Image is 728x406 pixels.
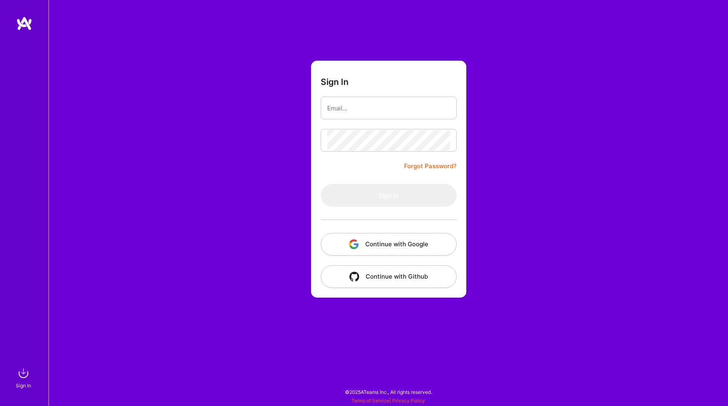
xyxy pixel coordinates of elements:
[321,265,457,288] button: Continue with Github
[16,16,32,31] img: logo
[349,272,359,281] img: icon
[49,382,728,402] div: © 2025 ATeams Inc., All rights reserved.
[15,365,32,381] img: sign in
[16,381,31,390] div: Sign In
[349,239,359,249] img: icon
[404,161,457,171] a: Forgot Password?
[321,233,457,256] button: Continue with Google
[351,398,389,404] a: Terms of Service
[321,77,349,87] h3: Sign In
[351,398,425,404] span: |
[327,98,450,118] input: Email...
[392,398,425,404] a: Privacy Policy
[321,184,457,207] button: Sign In
[17,365,32,390] a: sign inSign In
